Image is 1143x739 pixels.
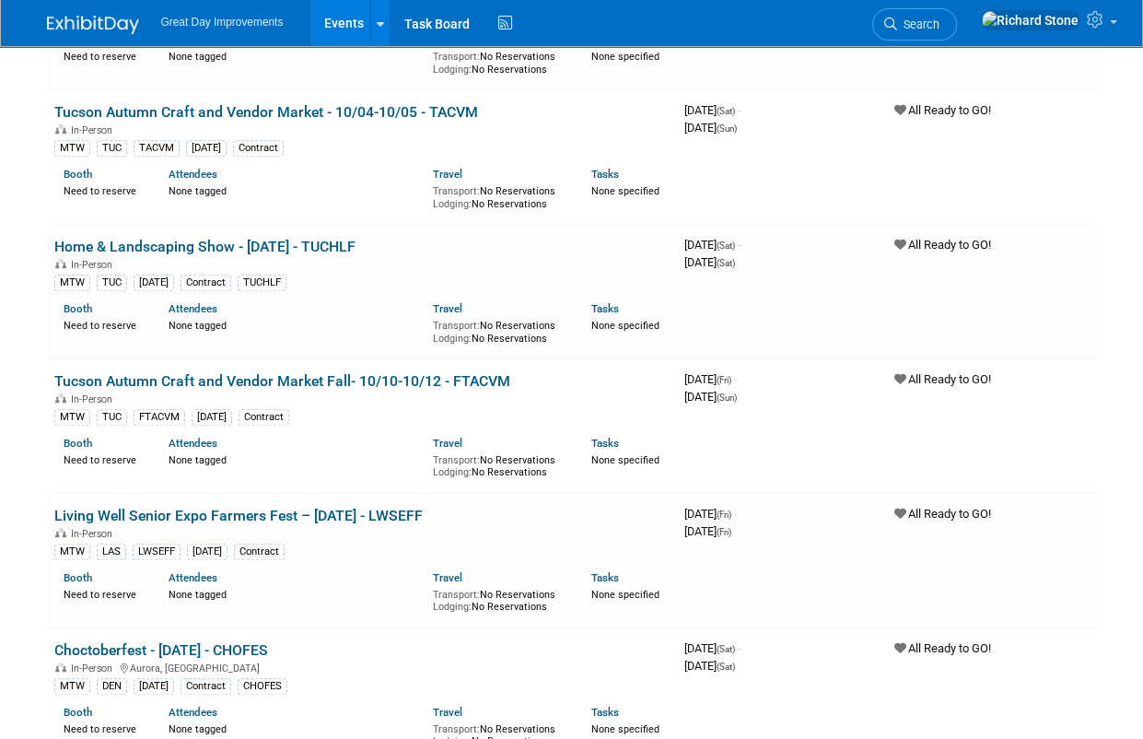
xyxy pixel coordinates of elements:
span: [DATE] [684,507,737,521]
div: DEN [97,678,127,695]
div: Need to reserve [64,585,142,602]
span: None specified [591,320,659,332]
a: Choctoberfest - [DATE] - CHOFES [54,641,268,659]
span: - [738,103,741,117]
img: ExhibitDay [47,16,139,34]
span: Transport: [433,185,480,197]
div: Need to reserve [64,720,142,736]
span: None specified [591,589,659,601]
span: [DATE] [684,121,737,135]
span: Transport: [433,723,480,735]
div: CHOFES [238,678,287,695]
span: In-Person [71,663,118,674]
span: (Sun) [717,393,737,403]
span: All Ready to GO! [894,507,991,521]
div: LAS [97,544,126,560]
span: Transport: [433,51,480,63]
div: FTACVM [134,409,185,426]
span: Lodging: [433,601,472,613]
span: Great Day Improvements [161,16,284,29]
div: None tagged [169,585,419,602]
span: - [734,507,737,521]
a: Travel [433,706,462,719]
div: None tagged [169,451,419,467]
span: All Ready to GO! [894,238,991,252]
a: Home & Landscaping Show - [DATE] - TUCHLF [54,238,356,255]
span: Transport: [433,589,480,601]
span: None specified [591,723,659,735]
img: In-Person Event [55,663,66,672]
a: Travel [433,302,462,315]
span: (Sat) [717,662,735,672]
span: None specified [591,454,659,466]
div: None tagged [169,720,419,736]
div: Contract [181,678,231,695]
span: [DATE] [684,255,735,269]
div: TUC [97,275,127,291]
div: TUC [97,140,127,157]
span: [DATE] [684,390,737,404]
div: MTW [54,544,90,560]
div: Contract [233,140,284,157]
span: (Fri) [717,375,731,385]
span: In-Person [71,528,118,540]
a: Tasks [591,302,619,315]
span: [DATE] [684,641,741,655]
div: No Reservations No Reservations [433,316,564,345]
span: (Sat) [717,258,735,268]
span: All Ready to GO! [894,641,991,655]
img: In-Person Event [55,393,66,403]
span: [DATE] [684,659,735,673]
span: - [738,641,741,655]
a: Attendees [169,571,217,584]
span: All Ready to GO! [894,103,991,117]
div: Contract [239,409,289,426]
div: [DATE] [187,544,227,560]
a: Search [872,8,957,41]
a: Travel [433,571,462,584]
span: In-Person [71,259,118,271]
div: Need to reserve [64,47,142,64]
span: [DATE] [684,238,741,252]
div: [DATE] [134,678,174,695]
span: All Ready to GO! [894,372,991,386]
span: In-Person [71,393,118,405]
div: No Reservations No Reservations [433,585,564,614]
span: None specified [591,51,659,63]
span: (Fri) [717,510,731,520]
span: Transport: [433,454,480,466]
img: In-Person Event [55,259,66,268]
span: - [738,238,741,252]
span: (Fri) [717,527,731,537]
a: Attendees [169,302,217,315]
div: None tagged [169,47,419,64]
div: MTW [54,678,90,695]
a: Tucson Autumn Craft and Vendor Market Fall- 10/10-10/12 - FTACVM [54,372,510,390]
span: [DATE] [684,524,731,538]
div: [DATE] [186,140,227,157]
a: Booth [64,706,92,719]
div: TUCHLF [238,275,286,291]
a: Booth [64,571,92,584]
span: Lodging: [433,466,472,478]
div: LWSEFF [133,544,181,560]
div: [DATE] [192,409,232,426]
img: In-Person Event [55,528,66,537]
img: Richard Stone [981,10,1079,30]
img: In-Person Event [55,124,66,134]
div: MTW [54,275,90,291]
a: Tasks [591,437,619,450]
div: No Reservations No Reservations [433,451,564,479]
span: (Sun) [717,123,737,134]
div: Need to reserve [64,451,142,467]
span: (Sat) [717,106,735,116]
span: Transport: [433,320,480,332]
div: None tagged [169,182,419,198]
a: Tasks [591,706,619,719]
a: Booth [64,168,92,181]
div: TACVM [134,140,180,157]
div: None tagged [169,316,419,333]
a: Booth [64,302,92,315]
a: Tasks [591,571,619,584]
a: Attendees [169,706,217,719]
